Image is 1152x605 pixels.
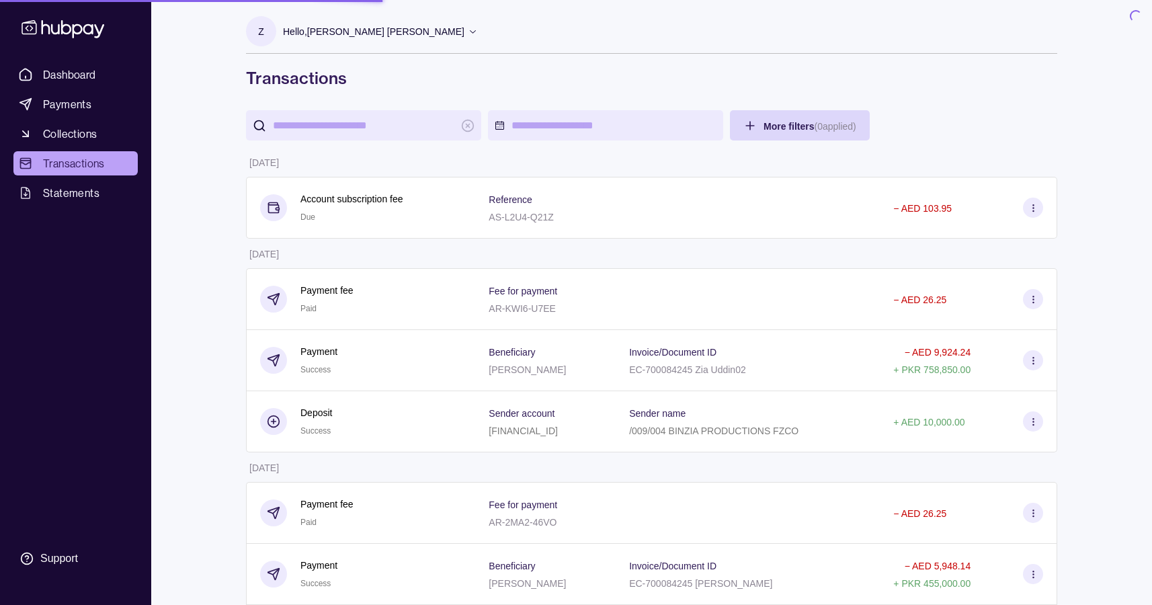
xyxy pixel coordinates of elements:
p: [DATE] [249,462,279,473]
p: EC-700084245 [PERSON_NAME] [629,578,772,589]
a: Payments [13,92,138,116]
p: Account subscription fee [300,192,403,206]
p: ( 0 applied) [814,121,856,132]
span: More filters [764,121,856,132]
p: Sender account [489,408,554,419]
p: [FINANCIAL_ID] [489,426,558,436]
p: Payment fee [300,283,354,298]
p: AS-L2U4-Q21Z [489,212,553,223]
p: − AED 103.95 [893,203,952,214]
span: Success [300,365,331,374]
p: [DATE] [249,157,279,168]
p: Fee for payment [489,286,557,296]
p: Beneficiary [489,347,535,358]
p: − AED 9,924.24 [905,347,971,358]
p: − AED 26.25 [893,508,946,519]
p: Z [258,24,264,39]
div: Support [40,551,78,566]
p: Reference [489,194,532,205]
button: More filters(0applied) [730,110,870,140]
span: Dashboard [43,67,96,83]
p: AR-2MA2-46VO [489,517,557,528]
p: Beneficiary [489,561,535,571]
span: Payments [43,96,91,112]
span: Transactions [43,155,105,171]
span: Success [300,426,331,436]
span: Due [300,212,315,222]
p: Payment fee [300,497,354,512]
p: + PKR 758,850.00 [893,364,971,375]
p: + AED 10,000.00 [893,417,964,428]
p: Invoice/Document ID [629,347,716,358]
a: Transactions [13,151,138,175]
p: Payment [300,344,337,359]
a: Statements [13,181,138,205]
p: + PKR 455,000.00 [893,578,971,589]
span: Statements [43,185,99,201]
h1: Transactions [246,67,1057,89]
p: − AED 26.25 [893,294,946,305]
p: [PERSON_NAME] [489,364,566,375]
span: Paid [300,304,317,313]
span: Paid [300,518,317,527]
p: EC-700084245 Zia Uddin02 [629,364,746,375]
p: Invoice/Document ID [629,561,716,571]
p: [PERSON_NAME] [489,578,566,589]
p: AR-KWI6-U7EE [489,303,556,314]
input: search [273,110,454,140]
p: Sender name [629,408,686,419]
p: /009/004 BINZIA PRODUCTIONS FZCO [629,426,798,436]
a: Collections [13,122,138,146]
p: [DATE] [249,249,279,259]
span: Collections [43,126,97,142]
a: Dashboard [13,63,138,87]
a: Support [13,544,138,573]
p: Fee for payment [489,499,557,510]
span: Success [300,579,331,588]
p: Payment [300,558,337,573]
p: Deposit [300,405,332,420]
p: Hello, [PERSON_NAME] [PERSON_NAME] [283,24,464,39]
p: − AED 5,948.14 [905,561,971,571]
